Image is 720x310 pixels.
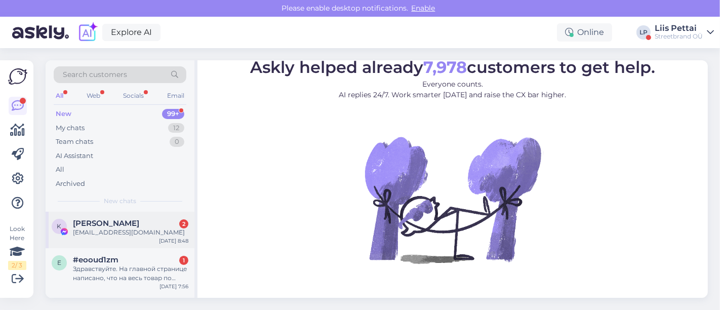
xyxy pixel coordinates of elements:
[655,24,714,41] a: Liis PettaiStreetbrand OÜ
[121,89,146,102] div: Socials
[63,69,127,80] span: Search customers
[77,22,98,43] img: explore-ai
[655,24,703,32] div: Liis Pettai
[85,89,102,102] div: Web
[54,89,65,102] div: All
[8,224,26,270] div: Look Here
[636,25,651,40] div: LP
[250,57,655,77] span: Askly helped already customers to get help.
[73,264,188,283] div: Здравствуйте. На главной странице написано, что на весь товар по обычной цене идет скидка 25%. До...
[73,219,139,228] span: Kaisa Kaasikmäe
[73,228,188,237] div: [EMAIL_ADDRESS][DOMAIN_NAME]
[159,283,188,290] div: [DATE] 7:56
[159,237,188,245] div: [DATE] 8:48
[655,32,703,41] div: Streetbrand OÜ
[423,57,467,77] b: 7,978
[73,255,118,264] span: #eooud1zm
[56,165,64,175] div: All
[56,137,93,147] div: Team chats
[8,261,26,270] div: 2 / 3
[362,108,544,291] img: No Chat active
[56,179,85,189] div: Archived
[57,259,61,266] span: e
[170,137,184,147] div: 0
[250,79,655,100] p: Everyone counts. AI replies 24/7. Work smarter [DATE] and raise the CX bar higher.
[179,219,188,228] div: 2
[8,68,27,85] img: Askly Logo
[56,123,85,133] div: My chats
[168,123,184,133] div: 12
[56,109,71,119] div: New
[104,197,136,206] span: New chats
[56,151,93,161] div: AI Assistant
[409,4,438,13] span: Enable
[179,256,188,265] div: 1
[102,24,161,41] a: Explore AI
[57,222,62,230] span: K
[165,89,186,102] div: Email
[162,109,184,119] div: 99+
[557,23,612,42] div: Online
